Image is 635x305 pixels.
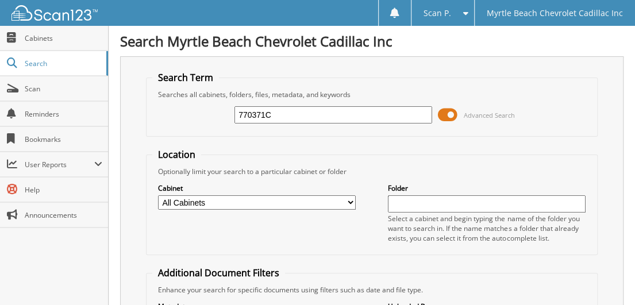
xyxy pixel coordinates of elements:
[487,10,623,17] span: Myrtle Beach Chevrolet Cadillac Inc
[152,148,201,161] legend: Location
[152,267,285,279] legend: Additional Document Filters
[25,109,102,119] span: Reminders
[152,71,219,84] legend: Search Term
[152,90,591,99] div: Searches all cabinets, folders, files, metadata, and keywords
[388,214,586,243] div: Select a cabinet and begin typing the name of the folder you want to search in. If the name match...
[25,185,102,195] span: Help
[424,10,451,17] span: Scan P.
[578,250,635,305] iframe: Chat Widget
[25,160,94,169] span: User Reports
[25,210,102,220] span: Announcements
[464,111,515,119] span: Advanced Search
[25,84,102,94] span: Scan
[25,33,102,43] span: Cabinets
[11,5,98,21] img: scan123-logo-white.svg
[388,183,586,193] label: Folder
[152,167,591,176] div: Optionally limit your search to a particular cabinet or folder
[120,32,624,51] h1: Search Myrtle Beach Chevrolet Cadillac Inc
[25,59,101,68] span: Search
[25,134,102,144] span: Bookmarks
[158,183,356,193] label: Cabinet
[152,285,591,295] div: Enhance your search for specific documents using filters such as date and file type.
